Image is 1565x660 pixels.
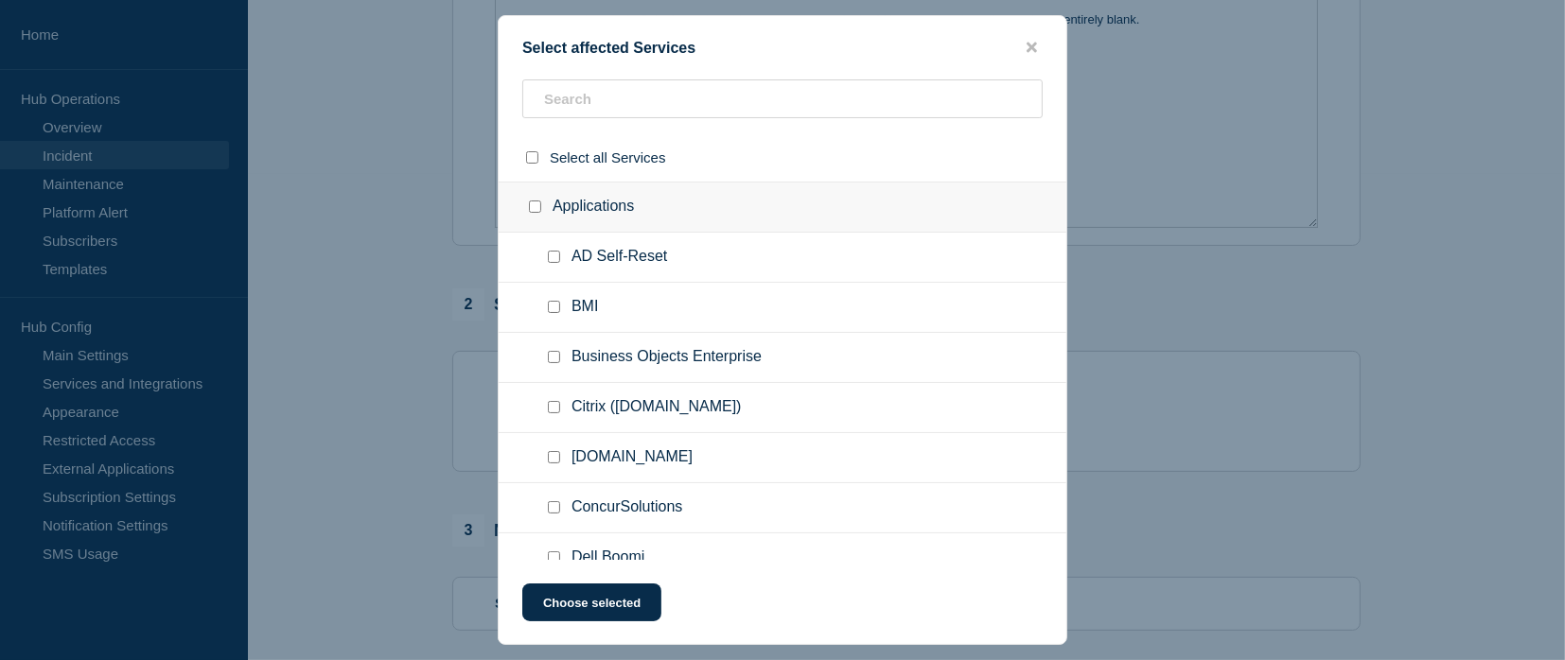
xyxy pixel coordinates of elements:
span: AD Self-Reset [571,248,667,267]
span: Citrix ([DOMAIN_NAME]) [571,398,742,417]
button: Choose selected [522,583,661,621]
input: Dell Boomi checkbox [548,551,560,564]
span: Dell Boomi [571,548,644,567]
button: close button [1021,39,1043,57]
span: ConcurSolutions [571,498,682,517]
div: Select affected Services [499,39,1066,57]
input: AD Self-Reset checkbox [548,251,560,263]
span: [DOMAIN_NAME] [571,448,693,467]
input: Search [522,79,1043,118]
input: ConcurSolutions checkbox [548,501,560,513]
div: Applications [499,182,1066,233]
input: Business Objects Enterprise checkbox [548,351,560,363]
input: BMI checkbox [548,301,560,313]
span: Business Objects Enterprise [571,348,762,367]
input: select all checkbox [526,151,538,164]
input: Citrix (access.concur.com) checkbox [548,401,560,413]
span: BMI [571,298,598,317]
input: Applications checkbox [529,200,541,213]
span: Select all Services [550,149,666,165]
input: Concur.com checkbox [548,451,560,463]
